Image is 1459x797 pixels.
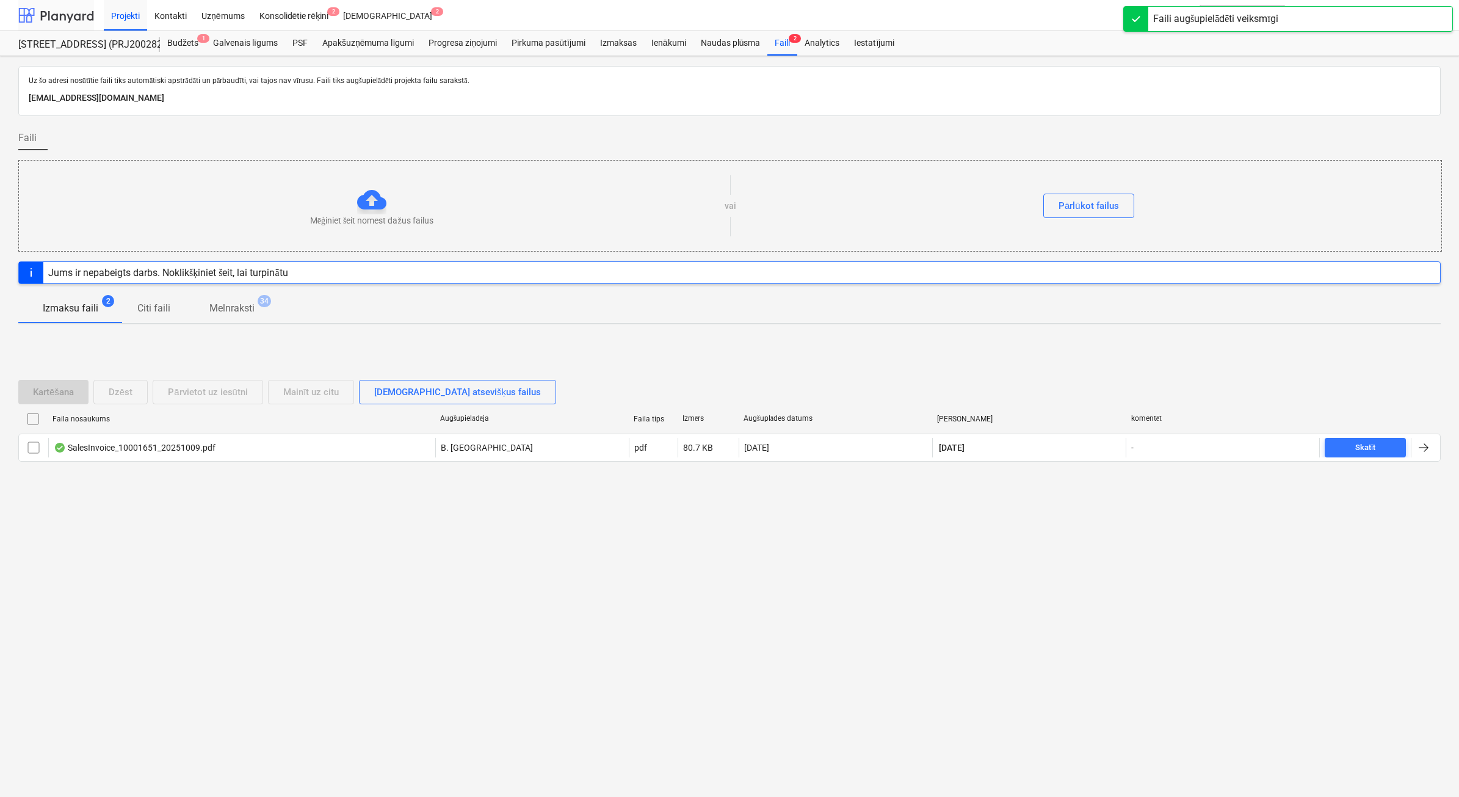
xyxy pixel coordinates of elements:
span: Faili [18,131,37,145]
div: Mēģiniet šeit nomest dažus failusvaiPārlūkot failus [18,160,1442,252]
a: PSF [285,31,315,56]
div: OCR pabeigts [54,443,66,453]
div: Faila tips [634,415,673,423]
p: B. [GEOGRAPHIC_DATA] [441,442,533,454]
span: 2 [431,7,443,16]
span: 34 [258,295,271,307]
div: [DEMOGRAPHIC_DATA] atsevišķus failus [374,384,541,400]
div: Budžets [160,31,206,56]
a: Pirkuma pasūtījumi [504,31,593,56]
a: Apakšuzņēmuma līgumi [315,31,421,56]
a: Progresa ziņojumi [421,31,504,56]
span: [DATE] [938,442,966,454]
p: Mēģiniet šeit nomest dažus failus [310,214,433,227]
div: Izmērs [682,414,734,423]
div: [STREET_ADDRESS] (PRJ2002826) 2601978 [18,38,145,51]
span: 2 [789,34,801,43]
div: 80.7 KB [683,443,713,453]
button: Skatīt [1325,438,1406,457]
a: Faili2 [767,31,797,56]
div: Augšupielādēja [440,414,624,423]
p: Citi faili [137,301,170,316]
span: 2 [327,7,339,16]
p: Izmaksu faili [43,301,98,316]
div: [DATE] [744,443,769,453]
p: [EMAIL_ADDRESS][DOMAIN_NAME] [29,91,1430,106]
p: Melnraksti [209,301,255,316]
div: Faila nosaukums [52,415,430,423]
div: Skatīt [1355,441,1376,455]
div: pdf [634,443,647,453]
button: [DEMOGRAPHIC_DATA] atsevišķus failus [359,380,556,404]
div: komentēt [1131,414,1315,423]
a: Galvenais līgums [206,31,285,56]
a: Budžets1 [160,31,206,56]
a: Ienākumi [644,31,693,56]
a: Izmaksas [593,31,644,56]
a: Iestatījumi [847,31,902,56]
div: SalesInvoice_10001651_20251009.pdf [54,443,215,453]
button: Pārlūkot failus [1043,194,1134,218]
div: Faili [767,31,797,56]
span: 1 [197,34,209,43]
p: Uz šo adresi nosūtītie faili tiks automātiski apstrādāti un pārbaudīti, vai tajos nav vīrusu. Fai... [29,76,1430,86]
span: 2 [102,295,114,307]
a: Naudas plūsma [693,31,768,56]
div: Faili augšupielādēti veiksmīgi [1153,12,1278,26]
iframe: Chat Widget [1398,738,1459,797]
div: [PERSON_NAME] [937,415,1121,423]
p: vai [725,200,736,212]
div: Jums ir nepabeigts darbs. Noklikšķiniet šeit, lai turpinātu [48,267,288,278]
a: Analytics [797,31,847,56]
div: - [1131,443,1134,453]
div: Augšuplādes datums [744,414,927,423]
div: Pārlūkot failus [1059,198,1119,214]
